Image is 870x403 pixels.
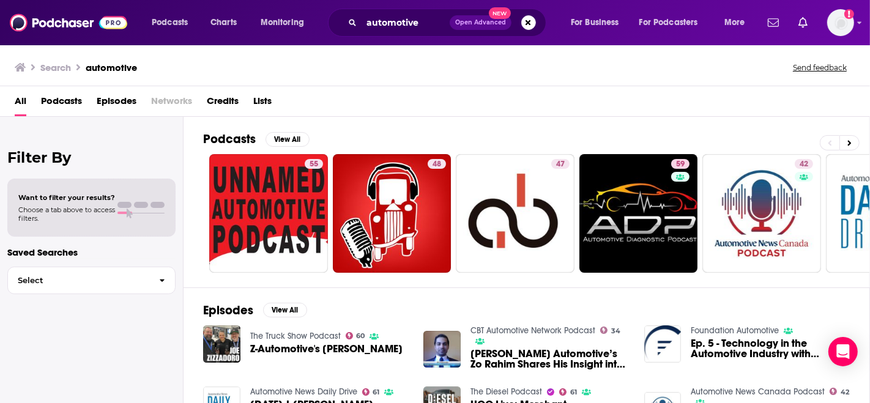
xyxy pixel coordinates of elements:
a: Foundation Automotive [691,325,779,336]
button: open menu [143,13,204,32]
h2: Podcasts [203,131,256,147]
a: CBT Automotive Network Podcast [470,325,595,336]
a: The Truck Show Podcast [250,331,341,341]
span: [PERSON_NAME] Automotive’s Zo Rahim Shares His Insight into Retail Automotive Results for March [470,349,630,369]
button: View All [266,132,310,147]
a: 55 [209,154,328,273]
span: New [489,7,511,19]
span: 48 [433,158,441,171]
h2: Filter By [7,149,176,166]
a: Show notifications dropdown [763,12,784,33]
a: The Diesel Podcast [470,386,542,397]
a: Charts [203,13,244,32]
a: 48 [333,154,452,273]
span: Ep. 5 - Technology in the Automotive Industry with Foundation Automotive and [PERSON_NAME] Automo... [691,338,850,359]
span: 61 [373,390,379,395]
span: Charts [210,14,237,31]
span: 42 [800,158,808,171]
a: 42 [830,388,849,395]
button: Send feedback [789,62,850,73]
span: Z-Automotive's [PERSON_NAME] [250,344,403,354]
svg: Add a profile image [844,9,854,19]
a: 48 [428,159,446,169]
a: 60 [346,332,365,339]
span: 34 [611,328,620,334]
a: Credits [207,91,239,116]
span: More [724,14,745,31]
h2: Episodes [203,303,253,318]
button: open menu [716,13,760,32]
a: 55 [305,159,323,169]
a: Ep. 5 - Technology in the Automotive Industry with Foundation Automotive and Cox Automotive [691,338,850,359]
button: Show profile menu [827,9,854,36]
h3: automotive [86,62,137,73]
input: Search podcasts, credits, & more... [362,13,450,32]
span: 55 [310,158,318,171]
a: 61 [362,388,380,396]
span: 60 [356,333,365,339]
a: 59 [579,154,698,273]
span: Podcasts [152,14,188,31]
img: Z-Automotive's Joe Zizzadoro [203,325,240,363]
span: 42 [841,390,849,395]
a: 47 [456,154,574,273]
span: 47 [556,158,565,171]
a: Automotive News Daily Drive [250,386,357,397]
span: Want to filter your results? [18,193,115,202]
span: Logged in as tessvanden [827,9,854,36]
button: open menu [631,13,716,32]
a: 42 [795,159,813,169]
a: Lists [253,91,272,116]
a: 61 [559,388,577,396]
a: Episodes [97,91,136,116]
span: For Podcasters [639,14,698,31]
a: All [15,91,26,116]
button: open menu [562,13,634,32]
span: For Business [571,14,619,31]
p: Saved Searches [7,246,176,258]
h3: Search [40,62,71,73]
span: Select [8,276,149,284]
img: Cox Automotive’s Zo Rahim Shares His Insight into Retail Automotive Results for March [423,331,461,368]
div: Open Intercom Messenger [828,337,858,366]
button: View All [263,303,307,317]
a: 59 [671,159,690,169]
img: Podchaser - Follow, Share and Rate Podcasts [10,11,127,34]
span: Networks [151,91,192,116]
span: 59 [676,158,685,171]
a: 47 [551,159,570,169]
a: 42 [702,154,821,273]
a: 34 [600,327,620,334]
img: User Profile [827,9,854,36]
button: open menu [252,13,320,32]
a: Podcasts [41,91,82,116]
a: Cox Automotive’s Zo Rahim Shares His Insight into Retail Automotive Results for March [470,349,630,369]
div: Search podcasts, credits, & more... [340,9,558,37]
a: Show notifications dropdown [794,12,812,33]
button: Open AdvancedNew [450,15,511,30]
span: Monitoring [261,14,304,31]
a: EpisodesView All [203,303,307,318]
button: Select [7,267,176,294]
span: 61 [570,390,577,395]
img: Ep. 5 - Technology in the Automotive Industry with Foundation Automotive and Cox Automotive [644,325,682,363]
a: PodcastsView All [203,131,310,147]
a: Automotive News Canada Podcast [691,386,825,397]
span: Open Advanced [455,20,506,26]
span: Choose a tab above to access filters. [18,205,115,223]
a: Z-Automotive's Joe Zizzadoro [250,344,403,354]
